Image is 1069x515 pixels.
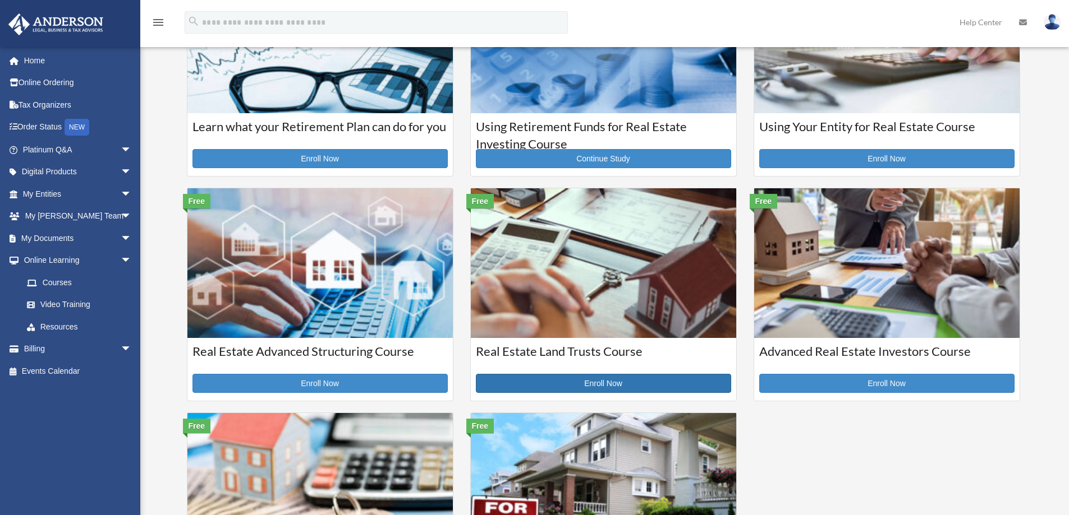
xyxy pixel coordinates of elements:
a: Enroll Now [192,149,448,168]
a: My [PERSON_NAME] Teamarrow_drop_down [8,205,149,228]
span: arrow_drop_down [121,161,143,184]
h3: Learn what your Retirement Plan can do for you [192,118,448,146]
a: Video Training [16,294,149,316]
a: Online Ordering [8,72,149,94]
a: Enroll Now [476,374,731,393]
div: Free [183,419,211,433]
h3: Real Estate Land Trusts Course [476,343,731,371]
h3: Using Your Entity for Real Estate Course [759,118,1015,146]
i: search [187,15,200,27]
img: User Pic [1044,14,1061,30]
div: Free [466,194,494,208]
a: Order StatusNEW [8,116,149,139]
span: arrow_drop_down [121,183,143,206]
a: My Entitiesarrow_drop_down [8,183,149,205]
div: Free [466,419,494,433]
a: Tax Organizers [8,94,149,116]
h3: Using Retirement Funds for Real Estate Investing Course [476,118,731,146]
img: Anderson Advisors Platinum Portal [5,13,107,35]
h3: Advanced Real Estate Investors Course [759,343,1015,371]
i: menu [152,16,165,29]
a: Enroll Now [192,374,448,393]
a: Continue Study [476,149,731,168]
a: Enroll Now [759,149,1015,168]
a: Billingarrow_drop_down [8,338,149,360]
h3: Real Estate Advanced Structuring Course [192,343,448,371]
a: Platinum Q&Aarrow_drop_down [8,138,149,161]
a: Home [8,49,149,72]
a: My Documentsarrow_drop_down [8,227,149,249]
a: Courses [16,271,143,294]
a: Digital Productsarrow_drop_down [8,161,149,183]
a: Resources [16,316,149,338]
span: arrow_drop_down [121,338,143,361]
div: Free [183,194,211,208]
div: Free [750,194,778,208]
span: arrow_drop_down [121,227,143,250]
a: Events Calendar [8,360,149,382]
a: Enroll Now [759,374,1015,393]
div: NEW [65,119,89,136]
span: arrow_drop_down [121,249,143,272]
a: menu [152,20,165,29]
span: arrow_drop_down [121,205,143,228]
a: Online Learningarrow_drop_down [8,249,149,272]
span: arrow_drop_down [121,138,143,161]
